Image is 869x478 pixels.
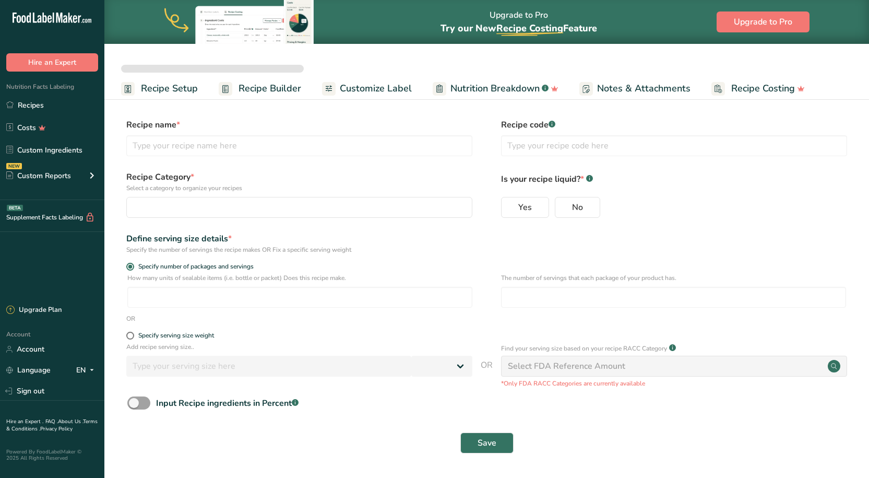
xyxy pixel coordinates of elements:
div: NEW [6,163,22,169]
div: Custom Reports [6,170,71,181]
span: Specify number of packages and servings [134,263,254,271]
div: Upgrade Plan [6,305,62,316]
div: Define serving size details [126,232,472,245]
label: Recipe code [501,119,847,131]
a: Language [6,361,51,379]
a: FAQ . [45,418,58,425]
span: Try our New Feature [441,22,597,34]
button: Upgrade to Pro [717,11,810,32]
a: Recipe Costing [711,77,805,100]
span: Recipe Costing [731,81,795,96]
p: Select a category to organize your recipes [126,183,472,193]
a: Notes & Attachments [579,77,691,100]
div: Specify the number of servings the recipe makes OR Fix a specific serving weight [126,245,472,254]
span: No [572,202,583,213]
input: Type your recipe name here [126,135,472,156]
div: Select FDA Reference Amount [508,360,625,372]
div: OR [126,314,135,323]
span: Recipe Costing [496,22,563,34]
div: Specify serving size weight [138,332,214,340]
p: Find your serving size based on your recipe RACC Category [501,344,667,353]
input: Type your serving size here [126,356,411,377]
div: Upgrade to Pro [441,1,597,44]
span: Customize Label [340,81,412,96]
p: The number of servings that each package of your product has. [501,273,846,283]
p: Is your recipe liquid? [501,171,847,185]
a: Recipe Builder [219,77,301,100]
a: Hire an Expert . [6,418,43,425]
a: Nutrition Breakdown [433,77,558,100]
span: Upgrade to Pro [734,16,792,28]
button: Save [460,433,514,453]
span: Yes [518,202,532,213]
span: Recipe Builder [239,81,301,96]
p: *Only FDA RACC Categories are currently available [501,379,847,388]
span: Recipe Setup [141,81,198,96]
a: Privacy Policy [40,425,73,433]
span: Nutrition Breakdown [450,81,540,96]
a: About Us . [58,418,83,425]
span: Notes & Attachments [597,81,691,96]
div: BETA [7,205,23,211]
button: Hire an Expert [6,53,98,72]
div: EN [76,364,98,377]
label: Recipe name [126,119,472,131]
label: Recipe Category [126,171,472,193]
p: How many units of sealable items (i.e. bottle or packet) Does this recipe make. [127,273,472,283]
p: Add recipe serving size.. [126,342,472,352]
span: OR [481,359,493,388]
div: Input Recipe ingredients in Percent [156,397,299,410]
a: Recipe Setup [121,77,198,100]
a: Customize Label [322,77,412,100]
input: Type your recipe code here [501,135,847,156]
span: Save [478,437,496,449]
div: Powered By FoodLabelMaker © 2025 All Rights Reserved [6,449,98,461]
a: Terms & Conditions . [6,418,98,433]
